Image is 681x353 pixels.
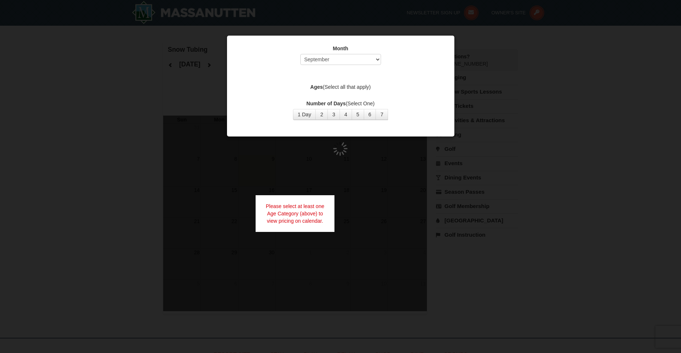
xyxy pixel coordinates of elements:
[352,109,364,120] button: 5
[293,109,316,120] button: 1 Day
[340,109,352,120] button: 4
[236,83,445,91] label: (Select all that apply)
[333,46,348,51] strong: Month
[307,101,346,106] strong: Number of Days
[333,141,348,156] img: wait gif
[315,109,328,120] button: 2
[236,100,445,107] label: (Select One)
[256,195,335,232] div: Please select at least one Age Category (above) to view pricing on calendar.
[376,109,388,120] button: 7
[364,109,376,120] button: 6
[310,84,323,90] strong: Ages
[327,109,340,120] button: 3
